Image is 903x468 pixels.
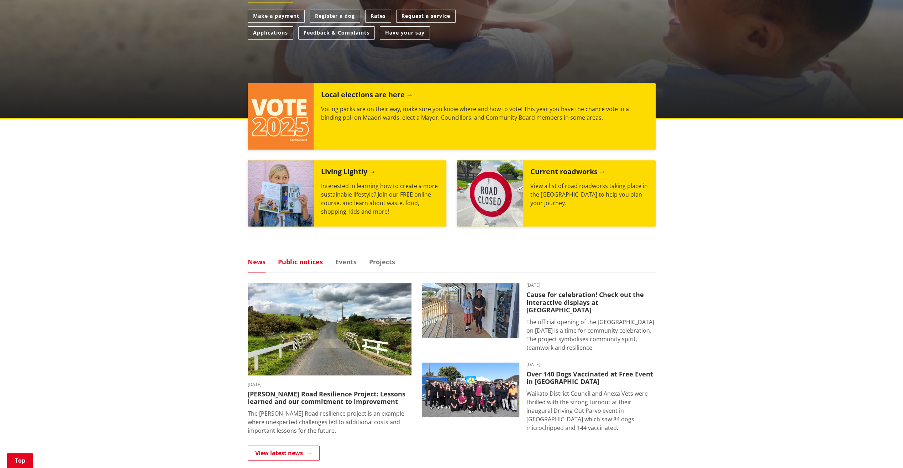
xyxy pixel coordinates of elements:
[422,283,519,338] img: Huntly Museum - Debra Kane and Kristy Wilson
[321,90,413,101] h2: Local elections are here
[248,26,293,40] a: Applications
[248,409,411,435] p: The [PERSON_NAME] Road resilience project is an example where unexpected challenges led to additi...
[321,182,439,216] p: Interested in learning how to create a more sustainable lifestyle? Join our FREE online course, a...
[248,259,266,265] a: News
[248,160,446,227] a: Living Lightly Interested in learning how to create a more sustainable lifestyle? Join our FREE o...
[7,453,33,468] a: Top
[321,167,376,178] h2: Living Lightly
[278,259,323,265] a: Public notices
[422,363,519,417] img: 554642373_1205075598320060_7014791421243316406_n
[530,182,649,207] p: View a list of road roadworks taking place in the [GEOGRAPHIC_DATA] to help you plan your journey.
[870,438,896,464] iframe: Messenger Launcher
[248,390,411,406] h3: [PERSON_NAME] Road Resilience Project: Lessons learned and our commitment to improvement
[457,160,523,227] img: Road closed sign
[248,283,411,435] a: [DATE] [PERSON_NAME] Road Resilience Project: Lessons learned and our commitment to improvement T...
[457,160,656,227] a: Current roadworks View a list of road roadworks taking place in the [GEOGRAPHIC_DATA] to help you...
[321,105,648,122] p: Voting packs are on their way, make sure you know where and how to vote! This year you have the c...
[422,363,656,432] a: [DATE] Over 140 Dogs Vaccinated at Free Event in [GEOGRAPHIC_DATA] Waikato District Council and A...
[248,160,314,227] img: Mainstream Green Workshop Series
[526,291,656,314] h3: Cause for celebration! Check out the interactive displays at [GEOGRAPHIC_DATA]
[248,10,305,23] a: Make a payment
[248,83,656,150] a: Local elections are here Voting packs are on their way, make sure you know where and how to vote!...
[526,283,656,287] time: [DATE]
[335,259,357,265] a: Events
[380,26,430,40] a: Have your say
[298,26,375,40] a: Feedback & Complaints
[396,10,456,23] a: Request a service
[248,383,411,387] time: [DATE]
[369,259,395,265] a: Projects
[310,10,360,23] a: Register a dog
[526,363,656,367] time: [DATE]
[526,389,656,432] p: Waikato District Council and Anexa Vets were thrilled with the strong turnout at their inaugural ...
[526,318,656,352] p: The official opening of the [GEOGRAPHIC_DATA] on [DATE] is a time for community celebration. The ...
[530,167,606,178] h2: Current roadworks
[248,83,314,150] img: Vote 2025
[422,283,656,352] a: [DATE] Cause for celebration! Check out the interactive displays at [GEOGRAPHIC_DATA] The officia...
[526,370,656,386] h3: Over 140 Dogs Vaccinated at Free Event in [GEOGRAPHIC_DATA]
[248,283,411,375] img: PR-21222 Huia Road Relience Munro Road Bridge
[248,446,320,461] a: View latest news
[365,10,391,23] a: Rates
